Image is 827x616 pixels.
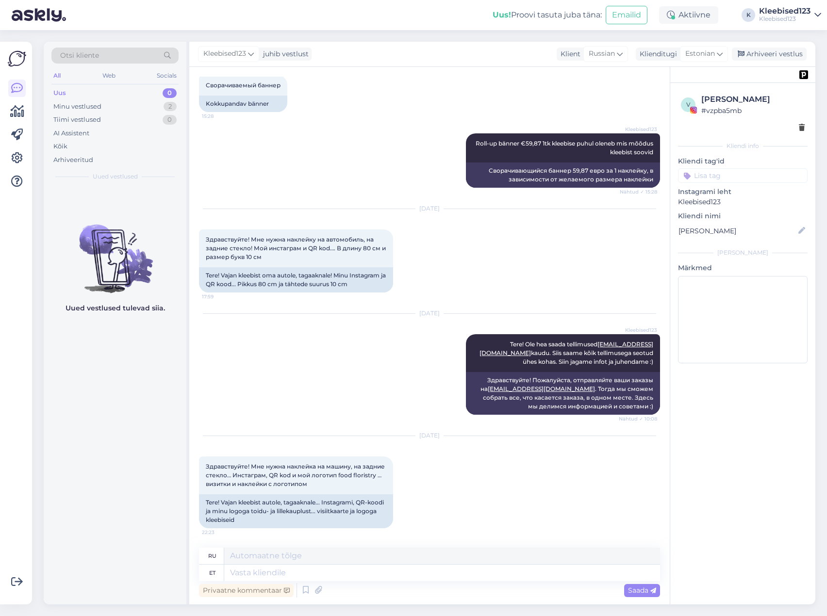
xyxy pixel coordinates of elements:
[678,226,796,236] input: Lisa nimi
[466,162,660,188] div: Сворачивающийся баннер 59,87 евро за 1 наклейку, в зависимости от желаемого размера наклейки
[742,8,755,22] div: K
[199,584,294,597] div: Privaatne kommentaar
[619,415,657,422] span: Nähtud ✓ 10:08
[202,529,238,536] span: 22:23
[155,69,179,82] div: Socials
[93,172,138,181] span: Uued vestlused
[759,7,810,15] div: Kleebised123
[678,168,808,183] input: Lisa tag
[60,50,99,61] span: Otsi kliente
[44,207,186,294] img: No chats
[199,309,660,318] div: [DATE]
[589,49,615,59] span: Russian
[206,236,387,260] span: Здравствуйте! Мне нужна наклейку на автомобиль, на задние стекло! Мой инстаграм и QR kod…. В длин...
[51,69,63,82] div: All
[678,156,808,166] p: Kliendi tag'id
[606,6,647,24] button: Emailid
[202,293,238,300] span: 17:59
[163,115,177,125] div: 0
[636,49,677,59] div: Klienditugi
[628,586,656,595] span: Saada
[53,142,67,151] div: Kõik
[620,188,657,195] span: Nähtud ✓ 15:28
[209,565,215,581] div: et
[199,494,393,528] div: Tere! Vajan kleebist autole, tagaaknale... Instagrami, QR-koodi ja minu logoga toidu- ja lillekau...
[203,49,246,59] span: Kleebised123
[621,326,657,334] span: Kleebised123
[202,113,238,120] span: 15:28
[259,49,309,59] div: juhib vestlust
[8,49,26,68] img: Askly Logo
[53,155,93,165] div: Arhiveeritud
[53,102,101,112] div: Minu vestlused
[678,197,808,207] p: Kleebised123
[685,49,715,59] span: Estonian
[199,204,660,213] div: [DATE]
[206,81,281,89] span: Сворачиваемый баннер
[759,7,821,23] a: Kleebised123Kleebised123
[199,96,287,112] div: Kokkupandav bänner
[199,267,393,292] div: Tere! Vajan kleebist oma autole, tagaaknale! Minu Instagram ja QR kood... Pikkus 80 cm ja tähtede...
[678,263,808,273] p: Märkmed
[476,140,655,156] span: Roll-up bänner €59,87 1tk kleebise puhul oleneb mis mõõdus kleebist soovid
[678,187,808,197] p: Instagrami leht
[493,9,602,21] div: Proovi tasuta juba täna:
[701,105,805,116] div: # vzpba5mb
[163,88,177,98] div: 0
[493,10,511,19] b: Uus!
[53,88,66,98] div: Uus
[480,340,655,365] span: Tere! Ole hea saada tellimused kaudu. Siis saame kõik tellimusega seotud ühes kohas. Siin jagame ...
[686,101,690,108] span: v
[678,211,808,221] p: Kliendi nimi
[466,372,660,415] div: Здравствуйте! Пожалуйста, отправляйте ваши заказы на . Тогда мы сможем собрать все, что касается ...
[759,15,810,23] div: Kleebised123
[732,48,807,61] div: Arhiveeri vestlus
[659,6,718,24] div: Aktiivne
[799,70,808,79] img: pd
[199,431,660,440] div: [DATE]
[208,548,216,564] div: ru
[164,102,177,112] div: 2
[53,129,89,138] div: AI Assistent
[53,115,101,125] div: Tiimi vestlused
[678,248,808,257] div: [PERSON_NAME]
[678,142,808,150] div: Kliendi info
[206,463,386,487] span: Здравствуйте! Мне нужна наклейка на машину, на задние стекло… Инстаграм, QR kod и мой логотип foo...
[488,385,595,392] a: [EMAIL_ADDRESS][DOMAIN_NAME]
[100,69,117,82] div: Web
[557,49,580,59] div: Klient
[701,94,805,105] div: [PERSON_NAME]
[621,126,657,133] span: Kleebised123
[66,303,165,313] p: Uued vestlused tulevad siia.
